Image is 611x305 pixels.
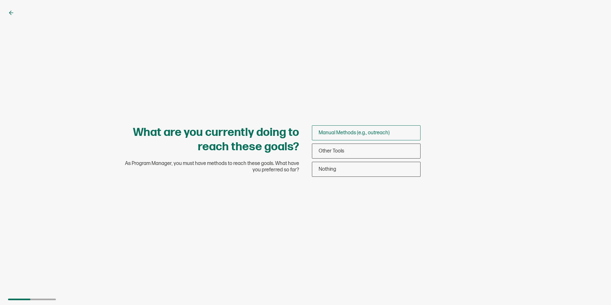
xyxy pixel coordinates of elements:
[319,130,390,136] span: Manual Methods (e.g., outreach)
[319,148,344,154] span: Other Tools
[120,160,299,173] span: As Program Manager, you must have methods to reach these goals. What have you preferred so far?
[579,274,611,305] iframe: Chat Widget
[120,125,299,154] h1: What are you currently doing to reach these goals?
[319,166,336,172] span: Nothing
